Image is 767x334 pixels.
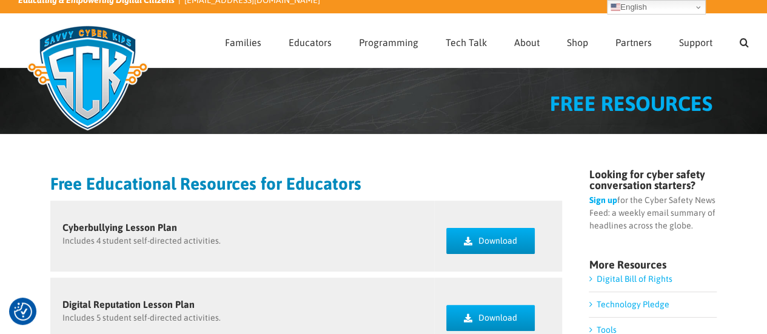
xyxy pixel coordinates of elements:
span: Tech Talk [446,38,487,47]
span: Programming [359,38,418,47]
span: Partners [615,38,652,47]
a: Technology Pledge [596,299,669,309]
span: FREE RESOURCES [550,92,712,115]
a: Digital Bill of Rights [596,274,672,284]
a: Sign up [589,195,617,205]
a: About [514,14,540,67]
span: Families [225,38,261,47]
a: Tech Talk [446,14,487,67]
span: About [514,38,540,47]
p: Includes 5 student self-directed activities. [62,312,423,324]
a: Partners [615,14,652,67]
a: Download [446,305,535,331]
span: Download [478,236,517,246]
span: Support [679,38,712,47]
h4: More Resources [589,259,717,270]
a: Educators [289,14,332,67]
button: Consent Preferences [14,302,32,321]
a: Programming [359,14,418,67]
h5: Cyberbullying Lesson Plan [62,222,423,232]
span: Shop [567,38,588,47]
a: Support [679,14,712,67]
img: Savvy Cyber Kids Logo [18,17,157,138]
img: Revisit consent button [14,302,32,321]
a: Families [225,14,261,67]
p: for the Cyber Safety News Feed: a weekly email summary of headlines across the globe. [589,194,717,232]
a: Search [740,14,749,67]
span: Educators [289,38,332,47]
h2: Free Educational Resources for Educators [50,175,563,192]
span: Download [478,313,517,323]
p: Includes 4 student self-directed activities. [62,235,423,247]
a: Shop [567,14,588,67]
img: en [611,2,620,12]
h4: Looking for cyber safety conversation starters? [589,169,717,191]
nav: Main Menu [225,14,749,67]
h5: Digital Reputation Lesson Plan [62,299,423,309]
a: Download [446,228,535,254]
